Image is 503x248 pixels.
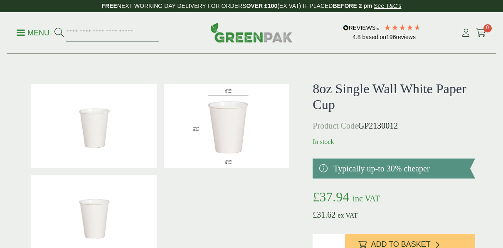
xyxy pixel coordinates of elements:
[483,24,492,32] span: 0
[343,25,379,31] img: REVIEWS.io
[338,212,358,219] span: ex VAT
[374,2,401,9] a: See T&C's
[476,29,486,37] i: Cart
[313,210,335,219] bdi: 31.62
[313,81,475,113] h1: 8oz Single Wall White Paper Cup
[313,189,319,204] span: £
[17,28,49,38] p: Menu
[17,28,49,36] a: Menu
[246,2,277,9] strong: OVER £100
[313,210,317,219] span: £
[386,34,396,40] span: 196
[396,34,415,40] span: reviews
[362,34,386,40] span: Based on
[210,22,293,42] img: GreenPak Supplies
[31,84,157,168] img: 8oz Single Wall White Paper Cup 0
[384,24,421,31] div: 4.79 Stars
[333,2,372,9] strong: BEFORE 2 pm
[313,119,475,132] p: GP2130012
[313,121,358,130] span: Product Code
[164,84,290,168] img: WhiteCup_8oz
[101,2,117,9] strong: FREE
[313,137,475,147] p: In stock
[461,29,471,37] i: My Account
[476,27,486,39] a: 0
[353,194,380,203] span: inc VAT
[313,189,349,204] bdi: 37.94
[353,34,362,40] span: 4.8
